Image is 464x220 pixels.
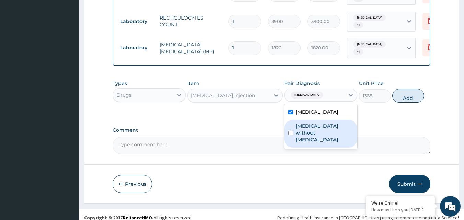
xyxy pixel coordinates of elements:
p: How may I help you today? [371,207,430,213]
div: [MEDICAL_DATA] injection [191,92,255,99]
button: Previous [113,175,152,193]
span: We're online! [40,66,95,136]
label: Types [113,81,127,86]
span: + 1 [353,48,363,55]
td: Laboratory [117,15,156,28]
span: [MEDICAL_DATA] [353,14,386,21]
span: + 1 [353,22,363,28]
span: [MEDICAL_DATA] [353,41,386,48]
textarea: Type your message and hit 'Enter' [3,147,131,171]
td: Laboratory [117,42,156,54]
label: Item [187,80,199,87]
div: Minimize live chat window [113,3,129,20]
label: [MEDICAL_DATA] [296,108,338,115]
label: Comment [113,127,431,133]
button: Submit [389,175,430,193]
div: We're Online! [371,200,430,206]
label: Pair Diagnosis [284,80,320,87]
div: Drugs [116,92,132,99]
div: Chat with us now [36,38,115,47]
label: Unit Price [359,80,384,87]
label: [MEDICAL_DATA] without [MEDICAL_DATA] [296,123,353,143]
span: [MEDICAL_DATA] [291,92,323,99]
td: RECTICULOCYTES COUNT [156,11,225,32]
img: d_794563401_company_1708531726252_794563401 [13,34,28,51]
button: Add [392,89,424,103]
td: [MEDICAL_DATA] [MEDICAL_DATA] (MP) [156,38,225,58]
